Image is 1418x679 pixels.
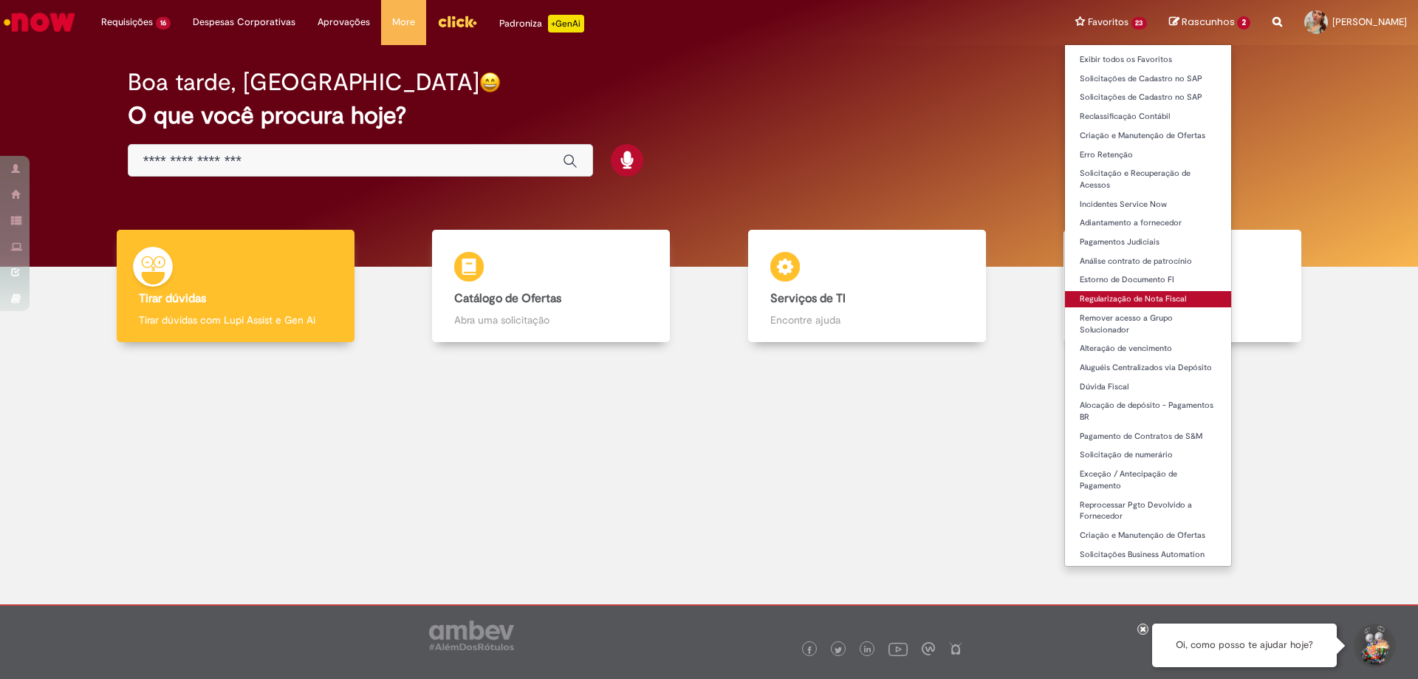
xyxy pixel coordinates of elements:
a: Alteração de vencimento [1065,341,1232,357]
img: logo_footer_linkedin.png [864,646,871,655]
img: ServiceNow [1,7,78,37]
span: 2 [1237,16,1250,30]
a: Pagamentos Judiciais [1065,234,1232,250]
span: 16 [156,17,171,30]
img: logo_footer_twitter.png [835,646,842,654]
img: happy-face.png [479,72,501,93]
img: logo_footer_naosei.png [949,642,962,655]
b: Tirar dúvidas [139,291,206,306]
a: Dúvida Fiscal [1065,379,1232,395]
div: Oi, como posso te ajudar hoje? [1152,624,1337,667]
a: Base de Conhecimento Consulte e aprenda [1025,230,1341,343]
b: Serviços de TI [770,291,846,306]
a: Estorno de Documento FI [1065,272,1232,288]
a: Regularização de Nota Fiscal [1065,291,1232,307]
a: Solicitações Business Automation [1065,547,1232,563]
a: Remover acesso a Grupo Solucionador [1065,310,1232,338]
span: 23 [1131,17,1148,30]
a: Catálogo de Ofertas Abra uma solicitação [394,230,710,343]
a: Criação e Manutenção de Ofertas [1065,128,1232,144]
ul: Favoritos [1064,44,1233,567]
a: Incidentes Service Now [1065,197,1232,213]
span: Despesas Corporativas [193,15,295,30]
a: Exceção / Antecipação de Pagamento [1065,466,1232,494]
span: [PERSON_NAME] [1332,16,1407,28]
img: click_logo_yellow_360x200.png [437,10,477,33]
a: Rascunhos [1169,16,1250,30]
h2: Boa tarde, [GEOGRAPHIC_DATA] [128,69,479,95]
b: Catálogo de Ofertas [454,291,561,306]
div: Padroniza [499,15,584,33]
span: More [392,15,415,30]
a: Análise contrato de patrocínio [1065,253,1232,270]
p: Tirar dúvidas com Lupi Assist e Gen Ai [139,313,332,327]
a: Solicitação de numerário [1065,447,1232,463]
h2: O que você procura hoje? [128,103,1291,129]
span: Rascunhos [1182,15,1235,29]
img: logo_footer_workplace.png [922,642,935,655]
a: Solicitações de Cadastro no SAP [1065,71,1232,87]
a: Criação e Manutenção de Ofertas [1065,528,1232,544]
a: Pagamento de Contratos de S&M [1065,429,1232,445]
a: Tirar dúvidas Tirar dúvidas com Lupi Assist e Gen Ai [78,230,394,343]
a: Aluguéis Centralizados via Depósito [1065,360,1232,376]
span: Favoritos [1088,15,1128,30]
p: Abra uma solicitação [454,313,648,327]
a: Solicitações de Cadastro no SAP [1065,89,1232,106]
a: Adiantamento a fornecedor [1065,215,1232,231]
a: Serviços de TI Encontre ajuda [709,230,1025,343]
a: Reprocessar Pgto Devolvido a Fornecedor [1065,497,1232,525]
span: Aprovações [318,15,370,30]
a: Solicitação e Recuperação de Acessos [1065,166,1232,193]
button: Iniciar Conversa de Suporte [1352,624,1396,668]
img: logo_footer_youtube.png [888,639,908,658]
p: Encontre ajuda [770,313,964,327]
p: +GenAi [548,15,584,33]
span: Requisições [101,15,153,30]
a: Alocação de depósito - Pagamentos BR [1065,397,1232,425]
img: logo_footer_ambev_rotulo_gray.png [429,621,514,650]
a: Erro Retenção [1065,147,1232,163]
img: logo_footer_facebook.png [806,646,813,654]
a: Exibir todos os Favoritos [1065,52,1232,68]
a: Reclassificação Contábil [1065,109,1232,125]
